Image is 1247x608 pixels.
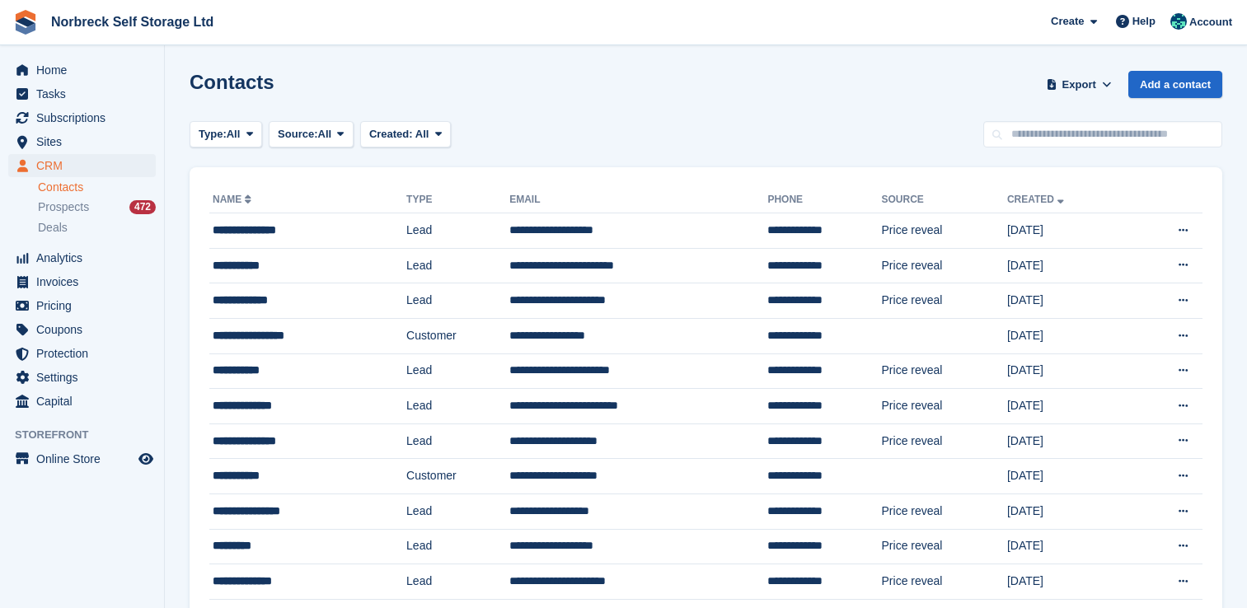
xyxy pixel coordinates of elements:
td: Lead [406,423,509,459]
span: Prospects [38,199,89,215]
span: Created: [369,128,413,140]
span: Protection [36,342,135,365]
span: Export [1062,77,1096,93]
td: Price reveal [882,389,1007,424]
span: Settings [36,366,135,389]
a: Prospects 472 [38,199,156,216]
span: All [227,126,241,143]
td: Price reveal [882,248,1007,283]
td: Price reveal [882,353,1007,389]
span: All [415,128,429,140]
a: Created [1007,194,1067,205]
th: Phone [767,187,881,213]
td: Lead [406,389,509,424]
td: Lead [406,493,509,529]
a: Name [213,194,255,205]
span: Analytics [36,246,135,269]
a: menu [8,58,156,82]
span: Account [1189,14,1232,30]
td: [DATE] [1007,529,1132,564]
a: menu [8,106,156,129]
a: menu [8,82,156,105]
span: Storefront [15,427,164,443]
td: [DATE] [1007,423,1132,459]
td: [DATE] [1007,213,1132,249]
span: Invoices [36,270,135,293]
td: Price reveal [882,493,1007,529]
a: menu [8,366,156,389]
span: All [318,126,332,143]
a: menu [8,342,156,365]
td: [DATE] [1007,248,1132,283]
td: Lead [406,529,509,564]
td: [DATE] [1007,353,1132,389]
td: [DATE] [1007,564,1132,600]
td: [DATE] [1007,459,1132,494]
a: Contacts [38,180,156,195]
span: Coupons [36,318,135,341]
h1: Contacts [190,71,274,93]
td: Lead [406,353,509,389]
td: Lead [406,564,509,600]
td: Price reveal [882,529,1007,564]
span: Tasks [36,82,135,105]
a: Deals [38,219,156,236]
a: Norbreck Self Storage Ltd [45,8,220,35]
img: Sally King [1170,13,1187,30]
td: Lead [406,283,509,319]
span: Deals [38,220,68,236]
button: Created: All [360,121,451,148]
span: Online Store [36,447,135,470]
img: stora-icon-8386f47178a22dfd0bd8f6a31ec36ba5ce8667c1dd55bd0f319d3a0aa187defe.svg [13,10,38,35]
td: [DATE] [1007,493,1132,529]
td: Customer [406,318,509,353]
a: Add a contact [1128,71,1222,98]
a: menu [8,390,156,413]
span: CRM [36,154,135,177]
a: menu [8,246,156,269]
th: Type [406,187,509,213]
span: Sites [36,130,135,153]
span: Help [1132,13,1156,30]
div: 472 [129,200,156,214]
td: [DATE] [1007,318,1132,353]
td: Price reveal [882,283,1007,319]
td: Price reveal [882,564,1007,600]
a: menu [8,318,156,341]
td: Price reveal [882,213,1007,249]
span: Type: [199,126,227,143]
span: Source: [278,126,317,143]
a: menu [8,270,156,293]
span: Home [36,58,135,82]
td: Customer [406,459,509,494]
th: Email [509,187,767,213]
a: Preview store [136,449,156,469]
td: Price reveal [882,423,1007,459]
a: menu [8,447,156,470]
a: menu [8,130,156,153]
td: Lead [406,248,509,283]
span: Subscriptions [36,106,135,129]
td: Lead [406,213,509,249]
button: Export [1043,71,1115,98]
button: Source: All [269,121,354,148]
a: menu [8,294,156,317]
a: menu [8,154,156,177]
th: Source [882,187,1007,213]
span: Create [1051,13,1084,30]
span: Pricing [36,294,135,317]
button: Type: All [190,121,262,148]
td: [DATE] [1007,389,1132,424]
span: Capital [36,390,135,413]
td: [DATE] [1007,283,1132,319]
